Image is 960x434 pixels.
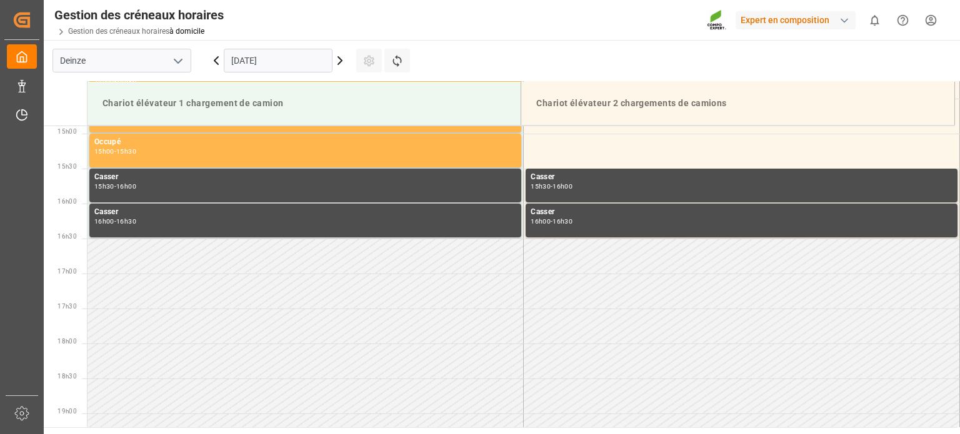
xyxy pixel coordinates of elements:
[94,182,114,190] font: 15h30
[224,49,332,72] input: JJ.MM.AAAA
[114,147,116,155] font: -
[552,217,572,225] font: 16h30
[94,137,121,146] font: Occupé
[114,182,116,190] font: -
[551,182,552,190] font: -
[116,217,136,225] font: 16h30
[54,7,224,22] font: Gestion des créneaux horaires
[531,207,554,216] font: Casser
[531,182,551,190] font: 15h30
[531,217,551,225] font: 16h00
[52,49,191,72] input: Tapez pour rechercher/sélectionner
[57,233,77,240] font: 16h30
[57,128,77,135] font: 15h00
[116,147,136,155] font: 15h30
[94,147,114,155] font: 15h00
[861,6,889,34] button: afficher 0 nouvelles notifications
[94,217,114,225] font: 16h00
[707,9,727,31] img: Screenshot%202023-09-29%20at%2010.02.21.png_1712312052.png
[552,182,572,190] font: 16h00
[57,408,77,415] font: 19h00
[889,6,917,34] button: Centre d'aide
[57,198,77,205] font: 16h00
[114,217,116,225] font: -
[57,163,77,170] font: 15h30
[94,207,118,216] font: Casser
[116,182,136,190] font: 16h00
[741,15,829,25] font: Expert en composition
[102,98,284,108] font: Chariot élévateur 1 chargement de camion
[168,51,187,71] button: ouvrir le menu
[531,172,554,181] font: Casser
[551,217,552,225] font: -
[57,373,77,380] font: 18h30
[57,303,77,310] font: 17h30
[57,268,77,275] font: 17h00
[57,338,77,345] font: 18h00
[94,172,118,181] font: Casser
[169,27,204,36] a: à domicile
[736,8,861,32] button: Expert en composition
[536,98,727,108] font: Chariot élévateur 2 chargements de camions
